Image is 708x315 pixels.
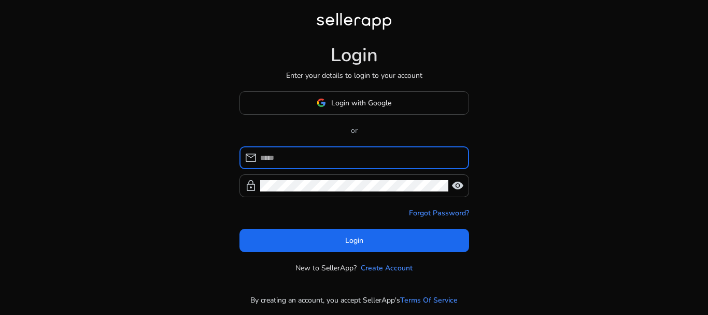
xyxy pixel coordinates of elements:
span: lock [245,180,257,192]
a: Create Account [361,263,413,273]
span: visibility [451,180,464,192]
a: Terms Of Service [400,295,458,306]
span: mail [245,152,257,164]
button: Login with Google [239,91,469,115]
button: Login [239,229,469,252]
span: Login with Google [331,98,391,108]
a: Forgot Password? [409,208,469,218]
p: Enter your details to login to your account [286,70,422,81]
span: Login [345,235,363,246]
img: google-logo.svg [317,98,326,107]
p: or [239,125,469,136]
p: New to SellerApp? [295,263,357,273]
h1: Login [331,44,378,66]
